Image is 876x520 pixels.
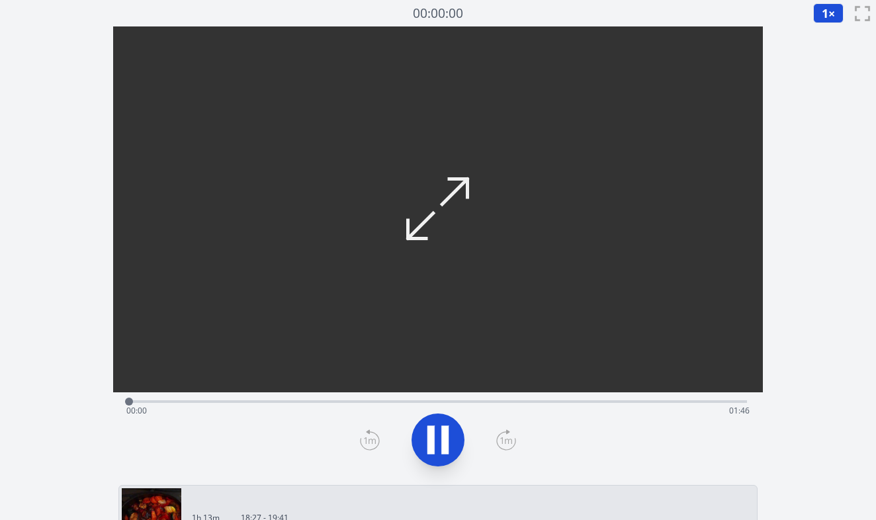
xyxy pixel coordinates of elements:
[413,4,463,23] a: 00:00:00
[729,405,750,416] span: 01:46
[822,5,828,21] span: 1
[813,3,844,23] button: 1×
